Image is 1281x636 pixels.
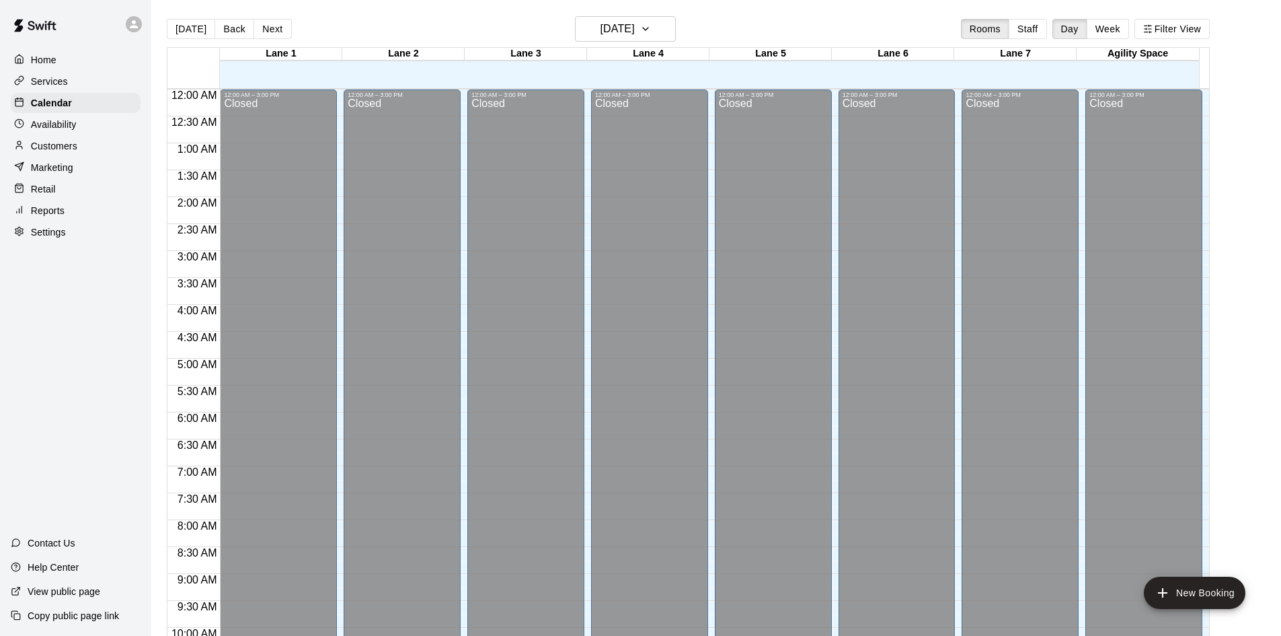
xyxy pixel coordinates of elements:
div: Lane 6 [832,48,954,61]
a: Customers [11,136,141,156]
button: Day [1052,19,1087,39]
span: 3:30 AM [174,278,221,289]
span: 5:30 AM [174,386,221,397]
span: 9:00 AM [174,574,221,586]
span: 8:00 AM [174,520,221,532]
p: Services [31,75,68,88]
span: 9:30 AM [174,601,221,612]
p: Retail [31,182,56,196]
div: 12:00 AM – 3:00 PM [843,92,952,98]
button: Staff [1009,19,1047,39]
span: 5:00 AM [174,359,221,370]
a: Settings [11,222,141,242]
div: 12:00 AM – 3:00 PM [348,92,457,98]
div: Lane 4 [587,48,709,61]
button: Rooms [961,19,1009,39]
span: 12:30 AM [168,116,221,128]
span: 4:30 AM [174,332,221,343]
div: 12:00 AM – 3:00 PM [595,92,704,98]
a: Retail [11,179,141,199]
p: Help Center [28,561,79,574]
a: Availability [11,114,141,135]
button: Filter View [1134,19,1210,39]
div: Lane 7 [954,48,1077,61]
span: 2:30 AM [174,224,221,236]
span: 6:30 AM [174,439,221,451]
h6: [DATE] [600,20,635,38]
button: Next [254,19,291,39]
div: Lane 5 [709,48,832,61]
p: Marketing [31,161,73,174]
p: Copy public page link [28,609,119,623]
button: Back [215,19,254,39]
a: Calendar [11,93,141,113]
p: Reports [31,204,65,217]
p: Customers [31,139,77,153]
p: Settings [31,225,66,239]
p: Calendar [31,96,72,110]
div: 12:00 AM – 3:00 PM [1089,92,1198,98]
span: 6:00 AM [174,413,221,424]
div: Lane 1 [220,48,342,61]
button: [DATE] [575,16,676,42]
a: Services [11,71,141,92]
span: 8:30 AM [174,547,221,559]
button: add [1144,577,1245,609]
a: Home [11,50,141,70]
p: Contact Us [28,536,75,550]
div: Lane 3 [465,48,587,61]
button: [DATE] [167,19,215,39]
p: Availability [31,118,77,131]
span: 3:00 AM [174,251,221,262]
div: 12:00 AM – 3:00 PM [966,92,1075,98]
span: 7:00 AM [174,466,221,478]
span: 1:00 AM [174,143,221,155]
p: Home [31,53,56,67]
div: Lane 2 [342,48,465,61]
span: 7:30 AM [174,493,221,505]
span: 2:00 AM [174,197,221,209]
span: 4:00 AM [174,305,221,316]
a: Reports [11,201,141,221]
p: View public page [28,585,100,598]
div: 12:00 AM – 3:00 PM [224,92,333,98]
a: Marketing [11,157,141,178]
button: Week [1087,19,1129,39]
span: 1:30 AM [174,170,221,182]
div: Agility Space [1077,48,1199,61]
div: 12:00 AM – 3:00 PM [719,92,828,98]
div: 12:00 AM – 3:00 PM [471,92,580,98]
span: 12:00 AM [168,90,221,101]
